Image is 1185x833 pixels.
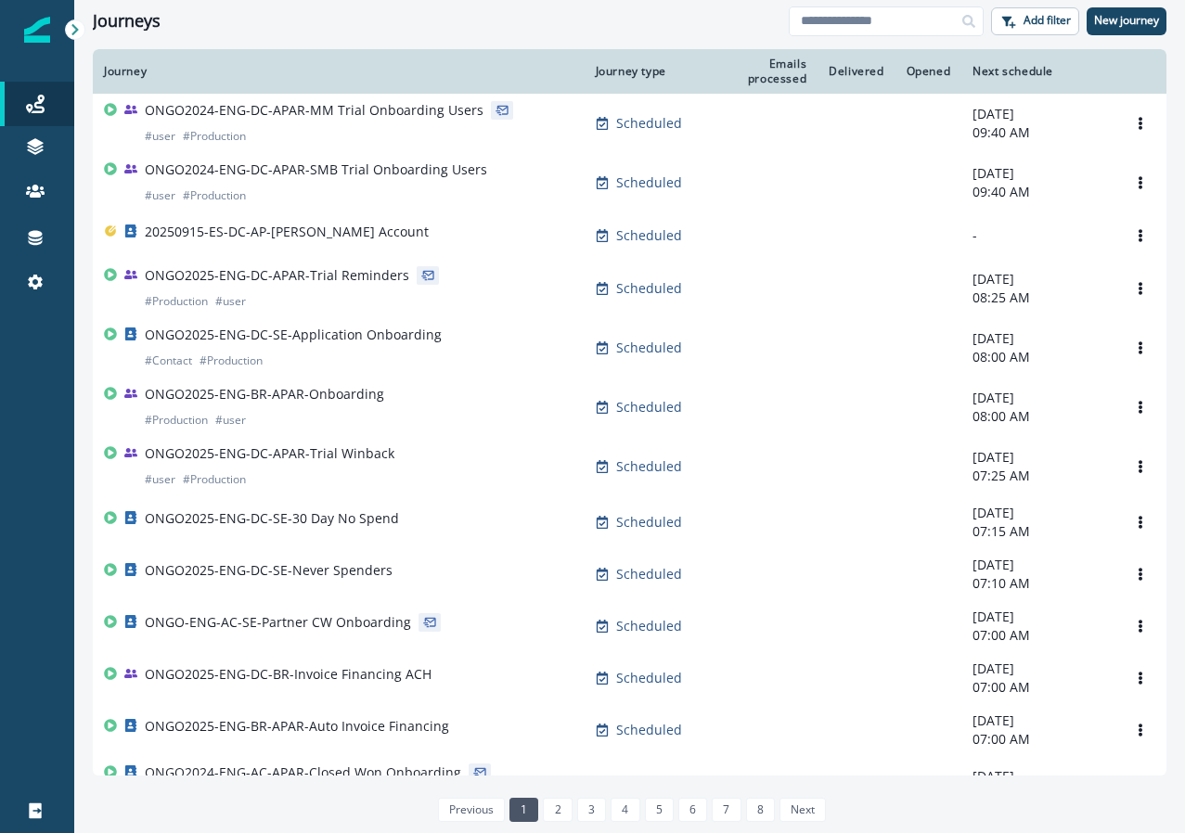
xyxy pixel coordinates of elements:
[616,565,682,583] p: Scheduled
[972,407,1103,426] p: 08:00 AM
[616,457,682,476] p: Scheduled
[1126,169,1155,197] button: Options
[93,94,1166,153] a: ONGO2024-ENG-DC-APAR-MM Trial Onboarding Users#user#ProductionScheduled-[DATE]09:40 AMOptions
[972,504,1103,522] p: [DATE]
[972,711,1103,730] p: [DATE]
[616,114,682,133] p: Scheduled
[1094,14,1159,27] p: New journey
[1024,14,1071,27] p: Add filter
[93,756,1166,815] a: ONGO2024-ENG-AC-APAR-Closed Won Onboarding#Production#ContactScheduled-[DATE]07:00 AMOptions
[183,127,246,146] p: # Production
[93,548,1166,600] a: ONGO2025-ENG-DC-SE-Never SpendersScheduled-[DATE]07:10 AMOptions
[972,288,1103,307] p: 08:25 AM
[596,64,691,79] div: Journey type
[616,279,682,298] p: Scheduled
[577,798,606,822] a: Page 3
[145,223,429,241] p: 20250915-ES-DC-AP-[PERSON_NAME] Account
[215,411,246,429] p: # user
[24,17,50,43] img: Inflection
[93,153,1166,212] a: ONGO2024-ENG-DC-APAR-SMB Trial Onboarding Users#user#ProductionScheduled-[DATE]09:40 AMOptions
[616,669,682,687] p: Scheduled
[1126,612,1155,640] button: Options
[145,470,175,489] p: # user
[972,467,1103,485] p: 07:25 AM
[1126,716,1155,744] button: Options
[183,186,246,205] p: # Production
[145,101,483,120] p: ONGO2024-ENG-DC-APAR-MM Trial Onboarding Users
[1126,772,1155,800] button: Options
[616,398,682,416] p: Scheduled
[907,64,951,79] div: Opened
[145,352,192,370] p: # Contact
[972,448,1103,467] p: [DATE]
[972,522,1103,541] p: 07:15 AM
[972,660,1103,678] p: [DATE]
[972,626,1103,645] p: 07:00 AM
[616,617,682,635] p: Scheduled
[145,266,409,285] p: ONGO2025-ENG-DC-APAR-Trial Reminders
[93,259,1166,318] a: ONGO2025-ENG-DC-APAR-Trial Reminders#Production#userScheduled-[DATE]08:25 AMOptions
[645,798,674,822] a: Page 5
[972,123,1103,142] p: 09:40 AM
[1087,7,1166,35] button: New journey
[972,574,1103,593] p: 07:10 AM
[93,11,161,32] h1: Journeys
[93,652,1166,704] a: ONGO2025-ENG-DC-BR-Invoice Financing ACHScheduled-[DATE]07:00 AMOptions
[145,160,487,179] p: ONGO2024-ENG-DC-APAR-SMB Trial Onboarding Users
[1126,664,1155,692] button: Options
[746,798,775,822] a: Page 8
[509,798,538,822] a: Page 1 is your current page
[611,798,639,822] a: Page 4
[616,173,682,192] p: Scheduled
[145,292,208,311] p: # Production
[1126,334,1155,362] button: Options
[972,164,1103,183] p: [DATE]
[183,470,246,489] p: # Production
[93,704,1166,756] a: ONGO2025-ENG-BR-APAR-Auto Invoice FinancingScheduled-[DATE]07:00 AMOptions
[678,798,707,822] a: Page 6
[215,292,246,311] p: # user
[93,378,1166,437] a: ONGO2025-ENG-BR-APAR-Onboarding#Production#userScheduled-[DATE]08:00 AMOptions
[1126,222,1155,250] button: Options
[712,798,741,822] a: Page 7
[145,411,208,429] p: # Production
[145,763,461,782] p: ONGO2024-ENG-AC-APAR-Closed Won Onboarding
[93,600,1166,652] a: ONGO-ENG-AC-SE-Partner CW OnboardingScheduled-[DATE]07:00 AMOptions
[145,186,175,205] p: # user
[616,339,682,357] p: Scheduled
[616,226,682,245] p: Scheduled
[972,608,1103,626] p: [DATE]
[145,561,393,580] p: ONGO2025-ENG-DC-SE-Never Spenders
[93,437,1166,496] a: ONGO2025-ENG-DC-APAR-Trial Winback#user#ProductionScheduled-[DATE]07:25 AMOptions
[1126,508,1155,536] button: Options
[972,348,1103,366] p: 08:00 AM
[713,57,806,86] div: Emails processed
[145,127,175,146] p: # user
[972,270,1103,288] p: [DATE]
[616,721,682,739] p: Scheduled
[1126,453,1155,481] button: Options
[972,730,1103,749] p: 07:00 AM
[1126,109,1155,137] button: Options
[972,329,1103,348] p: [DATE]
[145,665,431,684] p: ONGO2025-ENG-DC-BR-Invoice Financing ACH
[93,496,1166,548] a: ONGO2025-ENG-DC-SE-30 Day No SpendScheduled-[DATE]07:15 AMOptions
[972,389,1103,407] p: [DATE]
[972,767,1103,786] p: [DATE]
[779,798,826,822] a: Next page
[93,318,1166,378] a: ONGO2025-ENG-DC-SE-Application Onboarding#Contact#ProductionScheduled-[DATE]08:00 AMOptions
[145,385,384,404] p: ONGO2025-ENG-BR-APAR-Onboarding
[145,717,449,736] p: ONGO2025-ENG-BR-APAR-Auto Invoice Financing
[972,556,1103,574] p: [DATE]
[145,444,394,463] p: ONGO2025-ENG-DC-APAR-Trial Winback
[991,7,1079,35] button: Add filter
[104,64,573,79] div: Journey
[200,352,263,370] p: # Production
[145,509,399,528] p: ONGO2025-ENG-DC-SE-30 Day No Spend
[972,226,1103,245] p: -
[1126,275,1155,302] button: Options
[972,678,1103,697] p: 07:00 AM
[1126,393,1155,421] button: Options
[972,183,1103,201] p: 09:40 AM
[1126,560,1155,588] button: Options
